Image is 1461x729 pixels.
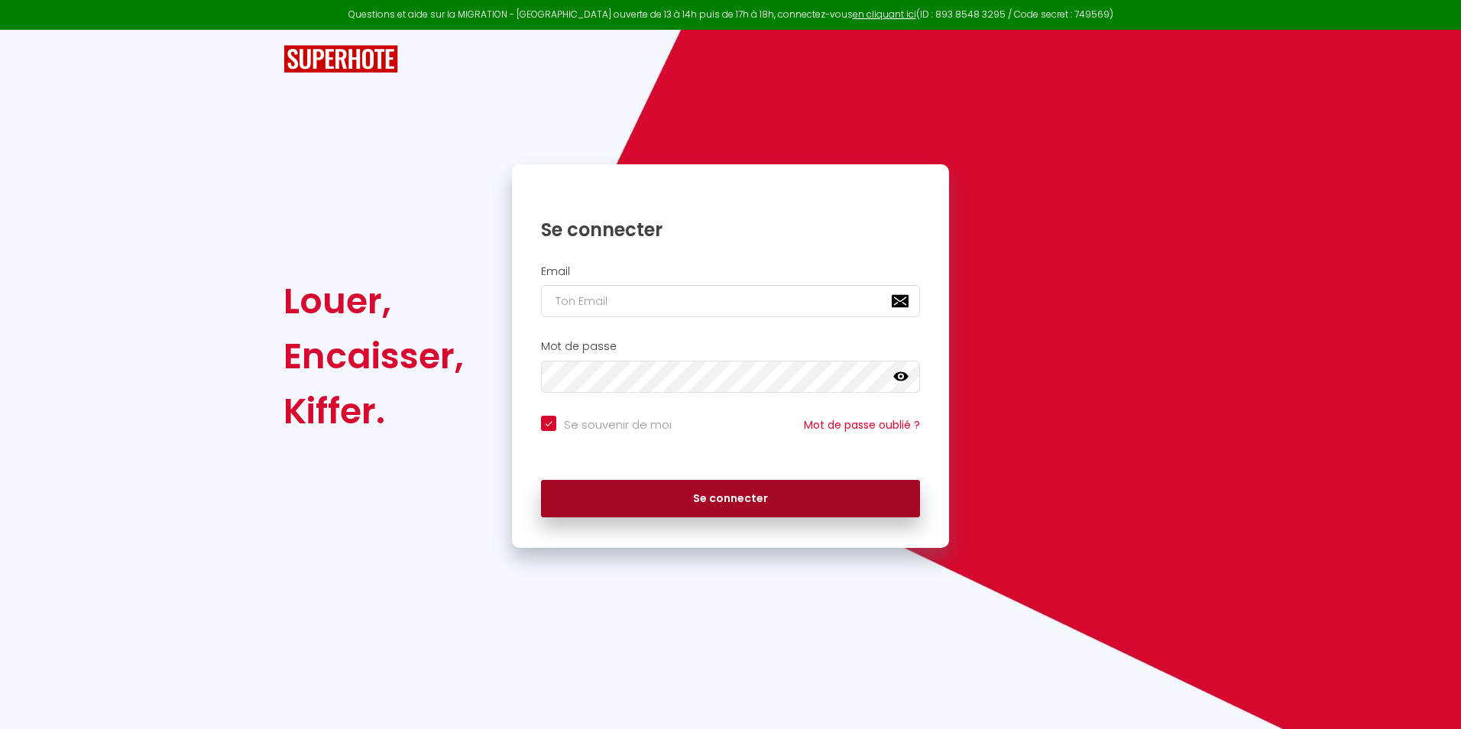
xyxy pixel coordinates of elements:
[541,285,920,317] input: Ton Email
[283,384,464,439] div: Kiffer.
[283,274,464,329] div: Louer,
[804,417,920,433] a: Mot de passe oublié ?
[283,45,398,73] img: SuperHote logo
[283,329,464,384] div: Encaisser,
[541,218,920,241] h1: Se connecter
[853,8,916,21] a: en cliquant ici
[541,265,920,278] h2: Email
[541,480,920,518] button: Se connecter
[541,340,920,353] h2: Mot de passe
